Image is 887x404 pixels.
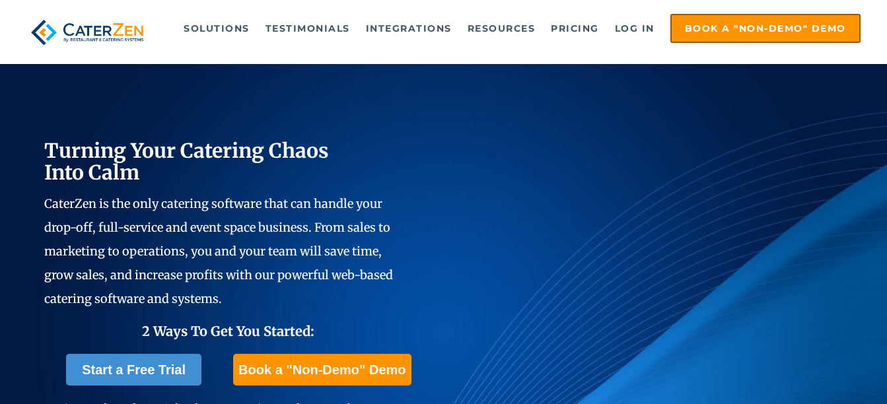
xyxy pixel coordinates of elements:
span: Turning Your Catering Chaos Into Calm [44,138,329,185]
a: Start a Free Trial [66,354,201,386]
span: 2 Ways To Get You Started: [142,323,314,339]
a: Testimonials [259,15,357,42]
a: Solutions [177,15,256,42]
a: Log in [608,15,661,42]
a: Pricing [544,15,606,42]
a: Integrations [359,15,458,42]
span: CaterZen is the only catering software that can handle your drop-off, full-service and event spac... [44,196,393,306]
a: Resources [461,15,542,42]
a: Book a "Non-Demo" Demo [233,354,411,386]
img: caterzen [26,14,147,51]
a: Book a "Non-Demo" Demo [670,14,861,43]
div: Navigation Menu [169,14,861,43]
